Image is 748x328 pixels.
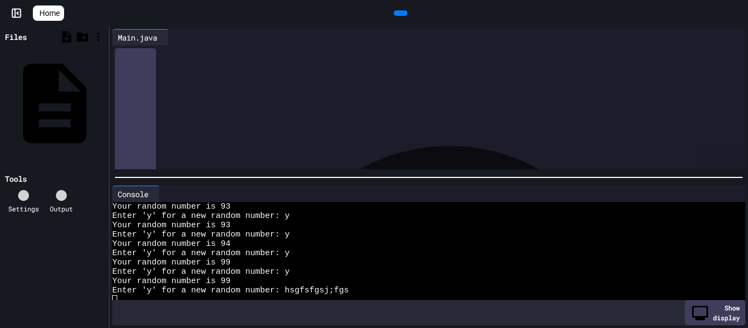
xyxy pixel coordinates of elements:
div: Main.java [112,32,163,43]
div: Main.java [112,29,169,45]
span: Enter 'y' for a new random number: y [112,230,290,239]
span: Your random number is 94 [112,239,231,249]
div: Settings [8,204,39,214]
div: Show display [685,300,745,325]
span: Your random number is 99 [112,277,231,286]
div: Tools [5,173,27,185]
a: Home [33,5,64,21]
span: Enter 'y' for a new random number: y [112,267,290,277]
span: Home [39,8,60,19]
div: Files [5,31,27,43]
span: Enter 'y' for a new random number: y [112,211,290,221]
div: Console [112,188,154,200]
div: Output [50,204,73,214]
span: Enter 'y' for a new random number: hsgfsfgsj;fgs [112,286,349,295]
span: Your random number is 93 [112,202,231,211]
span: Enter 'y' for a new random number: y [112,249,290,258]
span: Your random number is 99 [112,258,231,267]
div: Console [112,186,160,202]
span: Your random number is 93 [112,221,231,230]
